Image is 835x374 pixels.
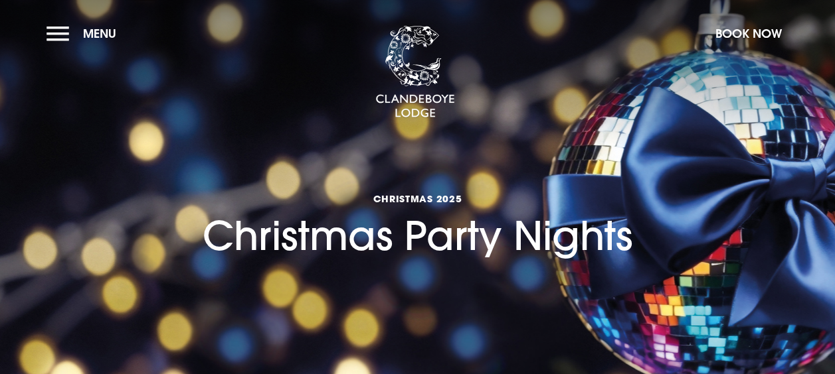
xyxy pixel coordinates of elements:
[203,145,632,259] h1: Christmas Party Nights
[375,26,455,119] img: Clandeboye Lodge
[709,19,789,48] button: Book Now
[83,26,116,41] span: Menu
[203,192,632,205] span: Christmas 2025
[46,19,123,48] button: Menu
